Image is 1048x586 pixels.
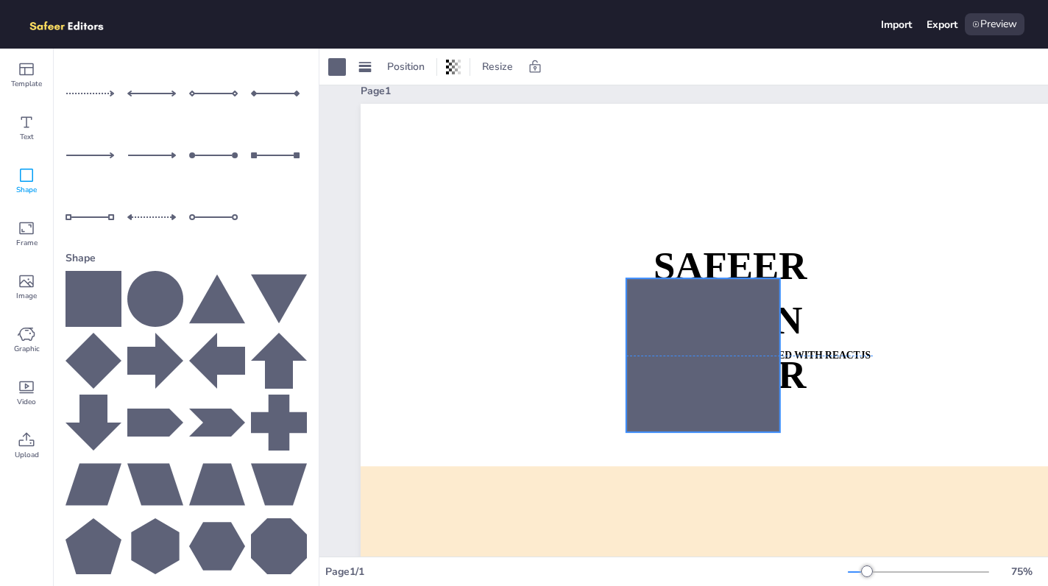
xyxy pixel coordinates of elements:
[927,18,957,32] div: Export
[384,60,428,74] span: Position
[15,449,39,461] span: Upload
[16,237,38,249] span: Frame
[14,343,40,355] span: Graphic
[730,350,871,361] strong: DEVELOPED WITH REACTJS
[16,184,37,196] span: Shape
[479,60,516,74] span: Resize
[325,565,848,579] div: Page 1 / 1
[16,290,37,302] span: Image
[881,18,912,32] div: Import
[11,78,42,90] span: Template
[17,396,36,408] span: Video
[721,556,868,582] strong: CONTACT: [EMAIL_ADDRESS][DOMAIN_NAME]
[65,245,307,271] div: Shape
[24,13,125,35] img: logo.png
[1004,565,1039,579] div: 75 %
[20,131,34,143] span: Text
[965,13,1024,35] div: Preview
